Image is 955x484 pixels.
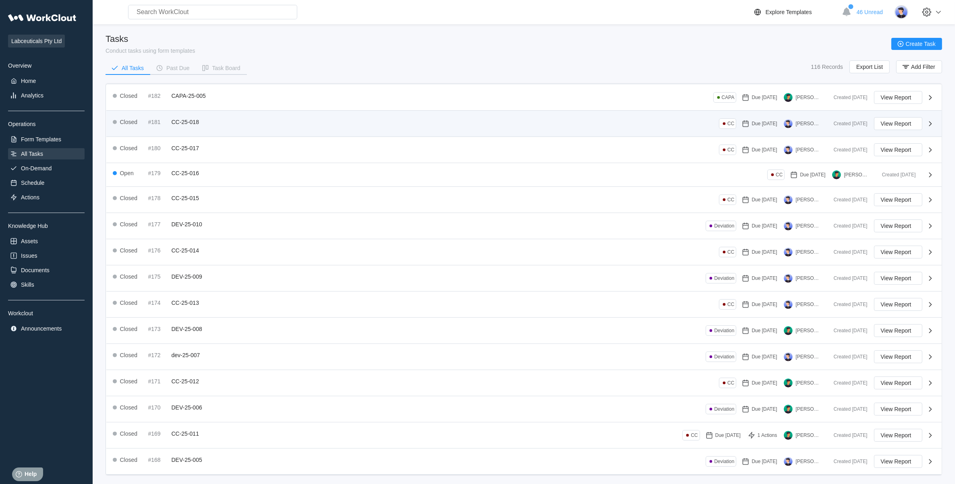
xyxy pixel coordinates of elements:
div: Created [DATE] [827,432,868,438]
a: Closed#174CC-25-013CCDue [DATE][PERSON_NAME]Created [DATE]View Report [106,292,942,318]
div: Home [21,78,36,84]
span: View Report [881,95,911,100]
a: All Tasks [8,148,85,159]
div: CC [727,249,734,255]
button: View Report [874,429,922,442]
div: Created [DATE] [827,406,868,412]
div: #176 [148,247,168,254]
div: Closed [120,195,138,201]
div: Deviation [714,275,734,281]
a: Closed#169CC-25-011CCDue [DATE]1 Actions[PERSON_NAME]Created [DATE]View Report [106,422,942,449]
div: Due [DATE] [752,249,777,255]
div: Closed [120,93,138,99]
span: View Report [881,147,911,153]
div: Workclout [8,310,85,316]
img: user-5.png [784,221,793,230]
div: Closed [120,378,138,385]
button: View Report [874,455,922,468]
div: Due [DATE] [800,172,825,178]
button: View Report [874,193,922,206]
div: Announcements [21,325,62,332]
div: Task Board [212,65,240,71]
img: user-5.png [784,274,793,283]
div: [PERSON_NAME] [796,95,821,100]
div: #175 [148,273,168,280]
span: Create Task [906,41,936,47]
div: [PERSON_NAME] [844,172,869,178]
div: Documents [21,267,50,273]
img: user.png [784,379,793,387]
a: Analytics [8,90,85,101]
div: Created [DATE] [827,328,868,333]
a: Documents [8,265,85,276]
div: Created [DATE] [827,275,868,281]
div: #171 [148,378,168,385]
a: Closed#175DEV-25-009DeviationDue [DATE][PERSON_NAME]Created [DATE]View Report [106,265,942,292]
span: CC-25-011 [172,430,199,437]
div: Deviation [714,406,734,412]
a: Actions [8,192,85,203]
div: Closed [120,404,138,411]
div: [PERSON_NAME] [796,197,821,203]
div: CC [727,121,734,126]
div: [PERSON_NAME] [796,328,821,333]
div: Due [DATE] [752,223,777,229]
button: Past Due [150,62,196,74]
div: Due [DATE] [715,432,741,438]
img: user.png [784,431,793,440]
div: Issues [21,252,37,259]
span: View Report [881,406,911,412]
div: Due [DATE] [752,406,777,412]
div: Closed [120,300,138,306]
a: Closed#172dev-25-007DeviationDue [DATE][PERSON_NAME]Created [DATE]View Report [106,344,942,370]
div: [PERSON_NAME] [796,223,821,229]
button: View Report [874,91,922,104]
div: [PERSON_NAME] [796,459,821,464]
div: CC [727,197,734,203]
div: Closed [120,352,138,358]
button: View Report [874,350,922,363]
div: CAPA [722,95,735,100]
div: Conduct tasks using form templates [106,48,195,54]
button: View Report [874,403,922,416]
span: DEV-25-010 [172,221,202,228]
div: Created [DATE] [876,172,916,178]
div: Operations [8,121,85,127]
a: Home [8,75,85,87]
div: Due [DATE] [752,302,777,307]
div: Closed [120,119,138,125]
span: View Report [881,354,911,360]
button: View Report [874,298,922,311]
span: CC-25-015 [172,195,199,201]
div: Closed [120,247,138,254]
div: Created [DATE] [827,380,868,386]
img: user-5.png [784,145,793,154]
a: Skills [8,279,85,290]
div: Due [DATE] [752,380,777,386]
div: #179 [148,170,168,176]
div: #182 [148,93,168,99]
div: Closed [120,326,138,332]
div: Created [DATE] [827,197,868,203]
a: Closed#178CC-25-015CCDue [DATE][PERSON_NAME]Created [DATE]View Report [106,187,942,213]
div: CC [727,380,734,386]
div: Skills [21,281,34,288]
div: CC [776,172,783,178]
img: user.png [784,326,793,335]
div: Closed [120,457,138,463]
div: #168 [148,457,168,463]
div: #172 [148,352,168,358]
button: View Report [874,246,922,259]
div: Due [DATE] [752,275,777,281]
a: Closed#181CC-25-018CCDue [DATE][PERSON_NAME]Created [DATE]View Report [106,111,942,137]
div: #180 [148,145,168,151]
img: user.png [784,405,793,414]
img: user-5.png [895,5,908,19]
a: Open#179CC-25-016CCDue [DATE][PERSON_NAME]Created [DATE] [106,163,942,187]
div: [PERSON_NAME] [796,380,821,386]
div: CC [727,302,734,307]
div: Created [DATE] [827,354,868,360]
div: Due [DATE] [752,121,777,126]
button: Task Board [196,62,247,74]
